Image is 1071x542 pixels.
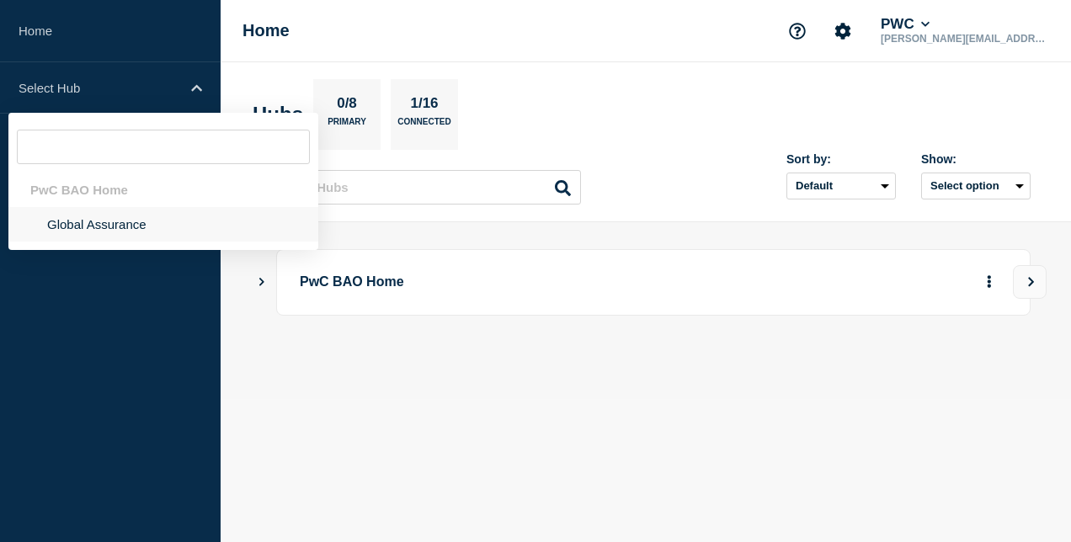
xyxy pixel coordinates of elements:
[1013,265,1047,299] button: View
[825,13,861,49] button: Account settings
[258,276,266,289] button: Show Connected Hubs
[253,103,303,126] h2: Hubs
[978,267,1000,298] button: More actions
[877,33,1052,45] p: [PERSON_NAME][EMAIL_ADDRESS][DOMAIN_NAME]
[261,170,581,205] input: Search Hubs
[877,16,933,33] button: PWC
[328,117,366,135] p: Primary
[19,81,180,95] p: Select Hub
[780,13,815,49] button: Support
[921,173,1031,199] button: Select option
[786,173,896,199] select: Sort by
[921,152,1031,166] div: Show:
[331,95,364,117] p: 0/8
[397,117,450,135] p: Connected
[786,152,896,166] div: Sort by:
[300,267,908,298] p: PwC BAO Home
[8,173,318,207] div: PwC BAO Home
[404,95,445,117] p: 1/16
[8,207,318,242] li: Global Assurance
[242,21,290,40] h1: Home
